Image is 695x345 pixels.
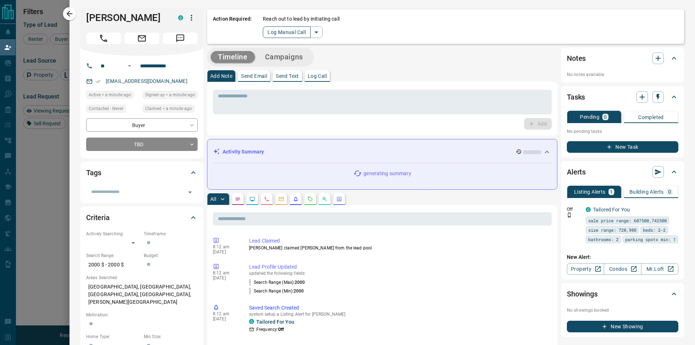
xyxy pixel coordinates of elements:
[567,71,678,78] p: No notes available
[213,145,551,159] div: Activity Summary
[86,118,198,132] div: Buyer
[89,105,123,112] span: Contacted - Never
[144,333,198,340] p: Min Size:
[89,91,131,98] span: Active < a minute ago
[235,196,241,202] svg: Notes
[567,206,581,213] p: Off
[86,164,198,181] div: Tags
[593,207,630,213] a: Tailored For You
[256,326,284,333] p: Frequency:
[241,73,267,79] p: Send Email
[211,51,255,63] button: Timeline
[86,274,198,281] p: Areas Searched:
[586,207,591,212] div: condos.ca
[567,321,678,332] button: New Showing
[610,189,613,194] p: 1
[86,312,198,318] p: Motivation:
[567,126,678,137] p: No pending tasks
[580,114,599,119] p: Pending
[249,271,549,276] p: updated the following fields:
[625,236,676,243] span: parking spots min: 1
[278,327,284,332] strong: Off
[145,105,192,112] span: Claimed < a minute ago
[145,91,195,98] span: Signed up < a minute ago
[567,307,678,314] p: No showings booked
[567,213,572,218] svg: Push Notification Only
[638,115,664,120] p: Completed
[258,51,310,63] button: Campaigns
[294,289,304,294] span: 2000
[307,196,313,202] svg: Requests
[86,33,121,44] span: Call
[308,73,327,79] p: Log Call
[629,189,664,194] p: Building Alerts
[163,33,198,44] span: Message
[213,316,238,321] p: [DATE]
[185,187,195,197] button: Open
[249,279,305,286] p: Search Range (Max) :
[210,197,216,202] p: All
[249,263,549,271] p: Lead Profile Updated
[641,263,678,275] a: Mr.Loft
[293,196,299,202] svg: Listing Alerts
[668,189,671,194] p: 0
[125,62,134,70] button: Open
[213,311,238,316] p: 8:12 am
[278,196,284,202] svg: Emails
[86,167,101,178] h2: Tags
[213,249,238,254] p: [DATE]
[567,285,678,303] div: Showings
[96,79,101,84] svg: Email Verified
[567,166,586,178] h2: Alerts
[249,312,549,317] p: system setup a Listing Alert for [PERSON_NAME]
[567,52,586,64] h2: Notes
[567,163,678,181] div: Alerts
[604,263,641,275] a: Condos
[143,105,198,115] div: Tue Oct 14 2025
[223,148,264,156] p: Activity Summary
[249,304,549,312] p: Saved Search Created
[86,281,198,308] p: [GEOGRAPHIC_DATA], [GEOGRAPHIC_DATA], [GEOGRAPHIC_DATA], [GEOGRAPHIC_DATA], [PERSON_NAME][GEOGRAP...
[210,73,232,79] p: Add Note
[144,252,198,259] p: Budget:
[86,91,139,101] div: Tue Oct 14 2025
[86,333,140,340] p: Home Type:
[249,288,304,294] p: Search Range (Min) :
[125,33,159,44] span: Email
[249,237,549,245] p: Lead Claimed
[213,270,238,275] p: 8:12 am
[249,245,549,251] p: [PERSON_NAME] claimed [PERSON_NAME] from the lead pool
[263,15,340,23] p: Reach out to lead by initiating call
[144,231,198,237] p: Timeframe:
[588,217,667,224] span: sale price range: 607500,742500
[643,226,666,233] span: beds: 2-2
[249,196,255,202] svg: Lead Browsing Activity
[264,196,270,202] svg: Calls
[567,91,585,103] h2: Tasks
[86,259,140,271] p: 2000 $ - 2000 $
[295,280,305,285] span: 2000
[86,209,198,226] div: Criteria
[363,170,411,177] p: generating summary
[574,189,606,194] p: Listing Alerts
[567,288,598,300] h2: Showings
[86,138,198,151] div: TBD
[86,212,110,223] h2: Criteria
[588,236,619,243] span: bathrooms: 2
[249,319,254,324] div: condos.ca
[588,226,636,233] span: size range: 720,988
[567,263,604,275] a: Property
[567,141,678,153] button: New Task
[143,91,198,101] div: Tue Oct 14 2025
[567,50,678,67] div: Notes
[567,253,678,261] p: New Alert:
[213,275,238,281] p: [DATE]
[256,319,294,325] a: Tailored For You
[106,78,188,84] a: [EMAIL_ADDRESS][DOMAIN_NAME]
[178,15,183,20] div: condos.ca
[276,73,299,79] p: Send Text
[213,244,238,249] p: 8:12 am
[567,88,678,106] div: Tasks
[86,231,140,237] p: Actively Searching:
[263,26,311,38] button: Log Manual Call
